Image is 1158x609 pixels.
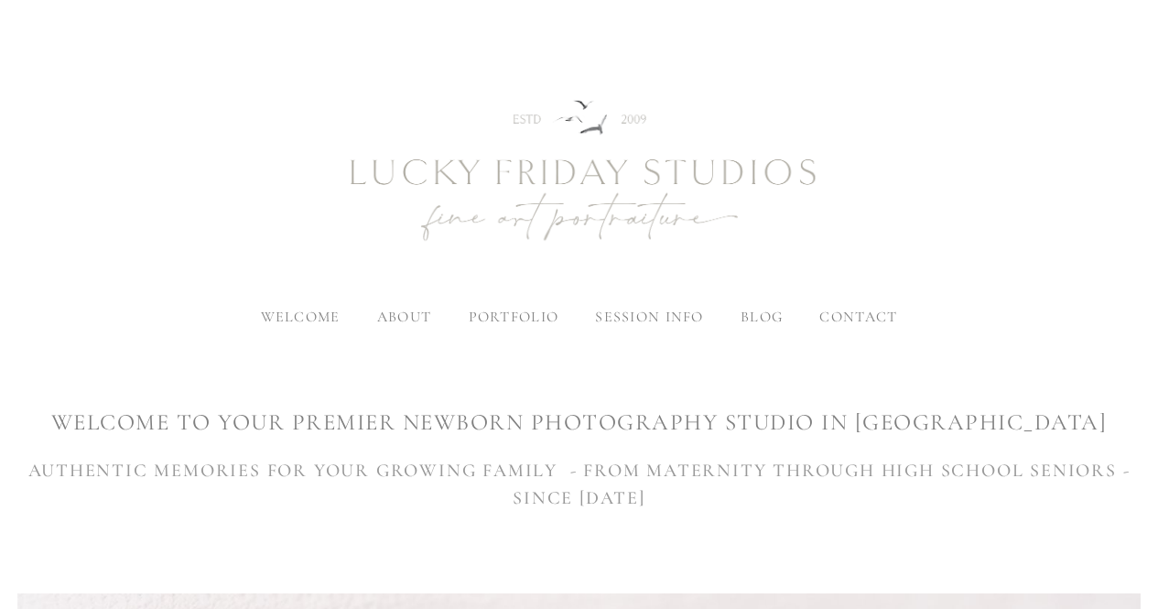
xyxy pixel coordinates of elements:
[469,308,559,326] label: portfolio
[595,308,703,326] label: session info
[261,308,341,326] a: welcome
[17,407,1141,439] h1: WELCOME TO YOUR premier newborn photography studio IN [GEOGRAPHIC_DATA]
[250,35,909,310] img: Newborn Photography Denver | Lucky Friday Studios
[377,308,431,326] label: about
[17,457,1141,512] h3: AUTHENTIC MEMORIES FOR YOUR GROWING FAMILY - FROM MATERNITY THROUGH HIGH SCHOOL SENIORS - SINCE [...
[819,308,897,326] a: contact
[741,308,783,326] a: blog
